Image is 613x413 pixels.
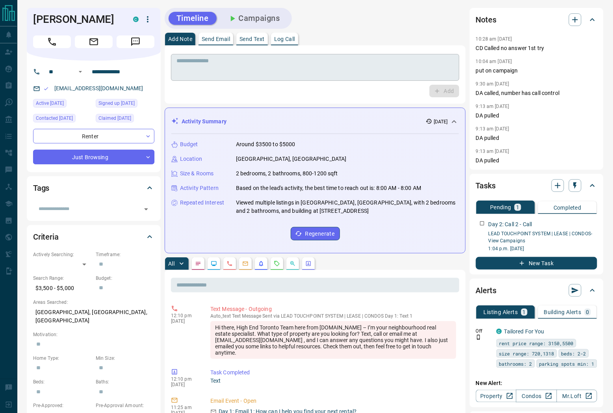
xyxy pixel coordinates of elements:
[96,275,154,282] p: Budget:
[168,36,192,42] p: Add Note
[476,156,597,165] p: DA pulled
[210,321,456,359] div: Hi there, High End Toronto Team here from [DOMAIN_NAME] – I’m your neighbourhood real estate spec...
[476,81,509,87] p: 9:30 am [DATE]
[33,35,71,48] span: Call
[476,13,496,26] h2: Notes
[98,114,131,122] span: Claimed [DATE]
[33,275,92,282] p: Search Range:
[557,390,597,402] a: Mr.Loft
[96,99,154,110] div: Mon Sep 15 2025
[117,35,154,48] span: Message
[476,176,597,195] div: Tasks
[96,114,154,125] div: Mon Sep 15 2025
[33,299,154,306] p: Areas Searched:
[236,184,421,192] p: Based on the lead's activity, the best time to reach out is: 8:00 AM - 8:00 AM
[489,231,593,244] a: LEAD TOUCHPOINT SYSTEM | LEASE | CONDOS- View Campaigns
[211,260,217,267] svg: Lead Browsing Activity
[210,313,231,319] span: auto_text
[544,309,581,315] p: Building Alerts
[133,17,139,22] div: condos.ca
[96,355,154,362] p: Min Size:
[476,149,509,154] p: 9:13 am [DATE]
[240,36,265,42] p: Send Text
[76,67,85,76] button: Open
[476,284,496,297] h2: Alerts
[33,129,154,143] div: Renter
[489,220,532,229] p: Day 2: Call 2 - Call
[33,227,154,246] div: Criteria
[236,169,338,178] p: 2 bedrooms, 2 bathrooms, 800-1200 sqft
[36,99,64,107] span: Active [DATE]
[499,360,532,368] span: bathrooms: 2
[561,350,586,357] span: beds: 2-2
[180,155,202,163] p: Location
[554,205,581,210] p: Completed
[33,306,154,327] p: [GEOGRAPHIC_DATA], [GEOGRAPHIC_DATA], [GEOGRAPHIC_DATA]
[33,182,49,194] h2: Tags
[43,86,49,91] svg: Email Valid
[169,12,217,25] button: Timeline
[484,309,518,315] p: Listing Alerts
[210,305,456,313] p: Text Message - Outgoing
[516,390,557,402] a: Condos
[476,281,597,300] div: Alerts
[33,13,121,26] h1: [PERSON_NAME]
[210,313,456,319] p: Text Message Sent via LEAD TOUCHPOINT SYSTEM | LEASE | CONDOS Day 1: Text 1
[476,134,597,142] p: DA pulled
[33,251,92,258] p: Actively Searching:
[182,117,227,126] p: Activity Summary
[499,350,554,357] span: size range: 720,1318
[476,112,597,120] p: DA pulled
[33,282,92,295] p: $3,500 - $5,000
[33,150,154,164] div: Just Browsing
[499,339,574,347] span: rent price range: 3150,5500
[180,184,219,192] p: Activity Pattern
[236,155,347,163] p: [GEOGRAPHIC_DATA], [GEOGRAPHIC_DATA]
[180,169,214,178] p: Size & Rooms
[434,118,448,125] p: [DATE]
[195,260,201,267] svg: Notes
[33,331,154,338] p: Motivation:
[36,114,73,122] span: Contacted [DATE]
[523,309,526,315] p: 1
[210,397,456,405] p: Email Event - Open
[476,44,597,52] p: CD Called no answer 1st try
[210,368,456,377] p: Task Completed
[490,205,511,210] p: Pending
[33,355,92,362] p: Home Type:
[586,309,589,315] p: 0
[171,382,199,387] p: [DATE]
[180,199,224,207] p: Repeated Interest
[168,261,175,266] p: All
[476,179,496,192] h2: Tasks
[33,402,92,409] p: Pre-Approved:
[33,99,92,110] div: Mon Sep 15 2025
[290,260,296,267] svg: Opportunities
[476,104,509,109] p: 9:13 am [DATE]
[171,376,199,382] p: 12:10 pm
[33,378,92,385] p: Beds:
[171,313,199,318] p: 12:10 pm
[180,140,198,149] p: Budget
[171,405,199,410] p: 11:25 am
[476,379,597,387] p: New Alert:
[476,126,509,132] p: 9:13 am [DATE]
[54,85,143,91] a: [EMAIL_ADDRESS][DOMAIN_NAME]
[242,260,249,267] svg: Emails
[476,335,481,340] svg: Push Notification Only
[33,114,92,125] div: Mon Sep 15 2025
[305,260,312,267] svg: Agent Actions
[274,36,295,42] p: Log Call
[96,402,154,409] p: Pre-Approval Amount:
[274,260,280,267] svg: Requests
[227,260,233,267] svg: Calls
[539,360,594,368] span: parking spots min: 1
[202,36,230,42] p: Send Email
[33,179,154,197] div: Tags
[96,378,154,385] p: Baths:
[504,328,544,335] a: Tailored For You
[291,227,340,240] button: Regenerate
[210,377,456,385] p: Text
[98,99,135,107] span: Signed up [DATE]
[141,204,152,215] button: Open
